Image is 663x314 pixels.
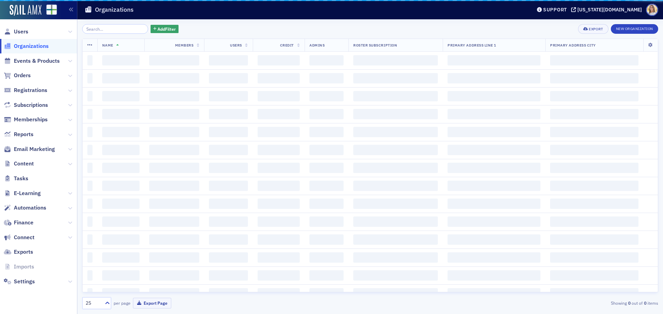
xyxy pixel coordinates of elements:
[102,43,113,48] span: Name
[149,145,200,155] span: ‌
[102,163,140,173] span: ‌
[209,252,248,263] span: ‌
[209,199,248,209] span: ‌
[102,199,140,209] span: ‌
[258,288,300,298] span: ‌
[4,190,41,197] a: E-Learning
[102,288,140,298] span: ‌
[589,27,603,31] div: Export
[209,73,248,83] span: ‌
[87,163,93,173] span: ‌
[353,163,438,173] span: ‌
[4,248,33,256] a: Exports
[353,216,438,227] span: ‌
[149,199,200,209] span: ‌
[280,43,294,48] span: Credit
[448,288,540,298] span: ‌
[309,234,344,245] span: ‌
[149,252,200,263] span: ‌
[87,270,93,281] span: ‌
[14,87,47,94] span: Registrations
[149,73,200,83] span: ‌
[133,298,171,308] button: Export Page
[102,234,140,245] span: ‌
[4,145,55,153] a: Email Marketing
[102,252,140,263] span: ‌
[209,55,248,65] span: ‌
[448,73,540,83] span: ‌
[149,109,200,119] span: ‌
[209,163,248,173] span: ‌
[10,5,41,16] img: SailAMX
[258,127,300,137] span: ‌
[550,288,638,298] span: ‌
[309,199,344,209] span: ‌
[14,42,49,50] span: Organizations
[14,248,33,256] span: Exports
[14,57,60,65] span: Events & Products
[175,43,194,48] span: Members
[353,234,438,245] span: ‌
[4,28,28,36] a: Users
[86,300,101,307] div: 25
[4,131,33,138] a: Reports
[87,288,93,298] span: ‌
[550,234,638,245] span: ‌
[258,216,300,227] span: ‌
[309,109,344,119] span: ‌
[353,127,438,137] span: ‌
[4,42,49,50] a: Organizations
[95,6,134,14] h1: Organizations
[309,270,344,281] span: ‌
[102,55,140,65] span: ‌
[448,55,540,65] span: ‌
[309,91,344,101] span: ‌
[87,252,93,263] span: ‌
[309,181,344,191] span: ‌
[550,199,638,209] span: ‌
[258,109,300,119] span: ‌
[309,43,325,48] span: Admins
[149,127,200,137] span: ‌
[309,163,344,173] span: ‌
[102,73,140,83] span: ‌
[46,4,57,15] img: SailAMX
[627,300,632,306] strong: 0
[550,109,638,119] span: ‌
[87,216,93,227] span: ‌
[353,43,397,48] span: Roster Subscription
[14,175,28,182] span: Tasks
[258,163,300,173] span: ‌
[353,73,438,83] span: ‌
[258,252,300,263] span: ‌
[577,7,642,13] div: [US_STATE][DOMAIN_NAME]
[102,145,140,155] span: ‌
[209,127,248,137] span: ‌
[87,73,93,83] span: ‌
[209,270,248,281] span: ‌
[87,145,93,155] span: ‌
[448,43,496,48] span: Primary Address Line 1
[14,190,41,197] span: E-Learning
[4,204,46,212] a: Automations
[353,288,438,298] span: ‌
[102,181,140,191] span: ‌
[258,55,300,65] span: ‌
[209,91,248,101] span: ‌
[353,199,438,209] span: ‌
[571,7,644,12] button: [US_STATE][DOMAIN_NAME]
[611,24,658,34] button: New Organization
[151,25,179,33] button: AddFilter
[309,55,344,65] span: ‌
[149,55,200,65] span: ‌
[14,28,28,36] span: Users
[102,127,140,137] span: ‌
[102,109,140,119] span: ‌
[353,252,438,263] span: ‌
[14,145,55,153] span: Email Marketing
[4,57,60,65] a: Events & Products
[550,127,638,137] span: ‌
[14,116,48,123] span: Memberships
[14,278,35,285] span: Settings
[87,181,93,191] span: ‌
